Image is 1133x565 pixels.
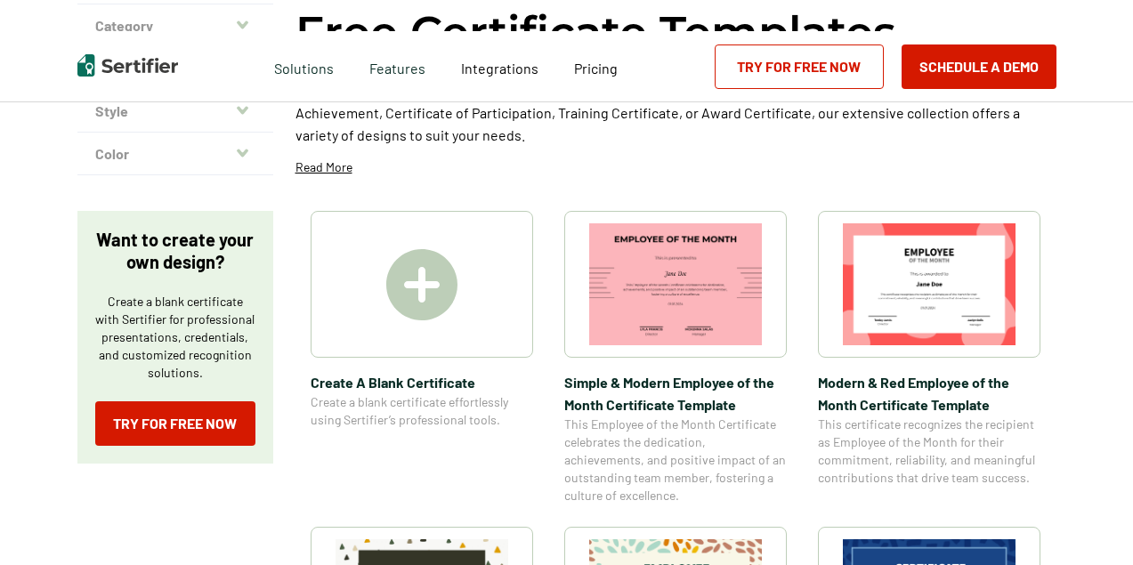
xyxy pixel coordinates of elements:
[818,416,1040,487] span: This certificate recognizes the recipient as Employee of the Month for their commitment, reliabil...
[295,4,896,61] h1: Free Certificate Templates
[902,44,1056,89] button: Schedule a Demo
[715,44,884,89] a: Try for Free Now
[274,55,334,77] span: Solutions
[95,229,255,273] p: Want to create your own design?
[77,54,178,77] img: Sertifier | Digital Credentialing Platform
[461,60,538,77] span: Integrations
[818,371,1040,416] span: Modern & Red Employee of the Month Certificate Template
[574,60,618,77] span: Pricing
[574,55,618,77] a: Pricing
[589,223,762,345] img: Simple & Modern Employee of the Month Certificate Template
[311,371,533,393] span: Create A Blank Certificate
[564,211,787,504] a: Simple & Modern Employee of the Month Certificate TemplateSimple & Modern Employee of the Month C...
[461,55,538,77] a: Integrations
[818,211,1040,504] a: Modern & Red Employee of the Month Certificate TemplateModern & Red Employee of the Month Certifi...
[386,249,457,320] img: Create A Blank Certificate
[95,293,255,382] p: Create a blank certificate with Sertifier for professional presentations, credentials, and custom...
[77,133,273,175] button: Color
[369,55,425,77] span: Features
[295,79,1056,146] p: Explore a wide selection of customizable certificate templates at Sertifier. Whether you need a C...
[843,223,1016,345] img: Modern & Red Employee of the Month Certificate Template
[77,4,273,47] button: Category
[77,90,273,133] button: Style
[564,416,787,504] span: This Employee of the Month Certificate celebrates the dedication, achievements, and positive impa...
[95,401,255,446] a: Try for Free Now
[311,393,533,429] span: Create a blank certificate effortlessly using Sertifier’s professional tools.
[564,371,787,416] span: Simple & Modern Employee of the Month Certificate Template
[295,158,352,176] p: Read More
